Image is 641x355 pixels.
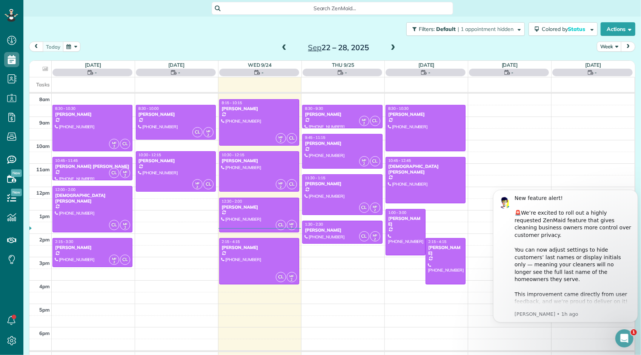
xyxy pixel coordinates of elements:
[55,158,78,163] span: 10:45 - 11:45
[138,158,214,163] div: [PERSON_NAME]
[585,62,601,68] a: [DATE]
[308,43,322,52] span: Sep
[43,41,64,52] button: today
[248,62,272,68] a: Wed 9/24
[332,62,354,68] a: Thu 9/25
[631,329,637,335] span: 1
[428,69,430,76] span: -
[419,26,435,32] span: Filters:
[388,210,406,215] span: 1:00 - 3:00
[370,207,380,214] small: 2
[305,135,325,140] span: 9:45 - 11:15
[287,276,297,283] small: 2
[512,69,514,76] span: -
[403,22,525,36] a: Filters: Default | 1 appointment hidden
[109,168,119,178] span: CL
[55,245,130,250] div: [PERSON_NAME]
[109,259,119,266] small: 2
[120,172,130,179] small: 2
[621,41,635,52] button: next
[428,245,463,256] div: [PERSON_NAME]
[221,106,297,111] div: [PERSON_NAME]
[195,181,200,185] span: MF
[25,128,142,135] p: Message from Alexandre, sent 1h ago
[120,139,130,149] span: CL
[373,233,377,237] span: MF
[276,137,286,144] small: 2
[204,132,213,139] small: 2
[36,190,50,196] span: 12pm
[39,96,50,102] span: 8am
[123,170,128,174] span: MF
[276,184,286,191] small: 2
[370,156,380,166] span: CL
[289,222,294,226] span: MF
[289,274,294,278] span: MF
[406,22,525,36] button: Filters: Default | 1 appointment hidden
[370,236,380,243] small: 2
[291,43,386,52] h2: 22 – 28, 2025
[615,329,633,347] iframe: Intercom live chat
[55,187,75,192] span: 12:00 - 2:00
[304,227,380,233] div: [PERSON_NAME]
[29,41,43,52] button: prev
[221,245,297,250] div: [PERSON_NAME]
[123,222,128,226] span: MF
[542,26,588,32] span: Colored by
[11,189,22,196] span: New
[360,120,369,127] small: 2
[39,120,50,126] span: 9am
[428,239,446,244] span: 2:15 - 4:15
[287,133,297,143] span: CL
[55,193,130,204] div: [DEMOGRAPHIC_DATA][PERSON_NAME]
[55,106,75,111] span: 8:30 - 10:30
[362,118,366,122] span: MF
[138,112,214,117] div: [PERSON_NAME]
[36,166,50,172] span: 11am
[436,26,456,32] span: Default
[276,272,286,282] span: CL
[55,239,73,244] span: 2:15 - 3:30
[370,116,380,126] span: CL
[418,62,435,68] a: [DATE]
[304,141,380,146] div: [PERSON_NAME]
[345,69,347,76] span: -
[359,231,369,241] span: CL
[39,330,50,336] span: 6pm
[206,129,211,133] span: MF
[109,143,119,150] small: 2
[222,100,242,105] span: 8:15 - 10:15
[109,220,119,230] span: CL
[36,81,50,88] span: Tasks
[360,160,369,168] small: 2
[304,181,380,186] div: [PERSON_NAME]
[120,224,130,231] small: 2
[11,169,22,177] span: New
[193,184,202,191] small: 2
[601,22,635,36] button: Actions
[373,204,377,209] span: MF
[388,112,463,117] div: [PERSON_NAME]
[568,26,586,32] span: Status
[278,135,283,139] span: MF
[222,199,242,204] span: 12:30 - 2:00
[168,62,184,68] a: [DATE]
[287,224,297,231] small: 2
[597,41,622,52] button: Week
[261,69,264,76] span: -
[39,283,50,289] span: 4pm
[305,222,323,227] span: 1:30 - 2:30
[359,203,369,213] span: CL
[362,158,366,162] span: MF
[529,22,598,36] button: Colored byStatus
[222,152,244,157] span: 10:30 - 12:15
[305,106,323,111] span: 8:30 - 9:30
[39,213,50,219] span: 1pm
[388,164,463,175] div: [DEMOGRAPHIC_DATA][PERSON_NAME]
[490,183,641,327] iframe: Intercom notifications message
[25,12,142,189] div: New feature alert! ​ 🚨We’re excited to roll out a highly requested ZenMaid feature that gives cle...
[458,26,513,32] span: | 1 appointment hidden
[138,152,161,157] span: 10:30 - 12:15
